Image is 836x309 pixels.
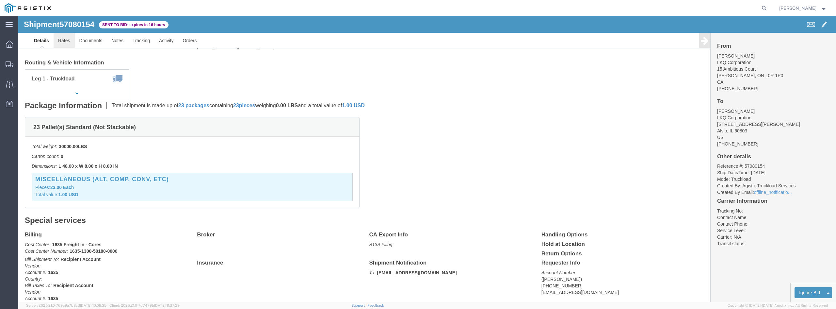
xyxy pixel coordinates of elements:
[5,3,51,13] img: logo
[154,303,180,307] span: [DATE] 11:37:29
[80,303,106,307] span: [DATE] 10:09:35
[728,303,828,308] span: Copyright © [DATE]-[DATE] Agistix Inc., All Rights Reserved
[26,303,106,307] span: Server: 2025.21.0-769a9a7b8c3
[109,303,180,307] span: Client: 2025.21.0-7d7479b
[18,16,836,302] iframe: FS Legacy Container
[351,303,368,307] a: Support
[779,5,816,12] span: Mustafa Sheriff
[367,303,384,307] a: Feedback
[779,4,827,12] button: [PERSON_NAME]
